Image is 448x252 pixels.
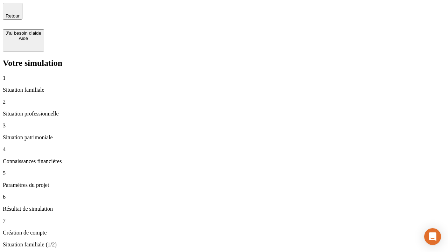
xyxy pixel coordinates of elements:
[3,158,445,164] p: Connaissances financières
[3,58,445,68] h2: Votre simulation
[6,36,41,41] div: Aide
[3,122,445,129] p: 3
[3,75,445,81] p: 1
[6,13,20,19] span: Retour
[6,30,41,36] div: J’ai besoin d'aide
[3,3,22,20] button: Retour
[3,241,445,248] p: Situation familiale (1/2)
[424,228,441,245] div: Open Intercom Messenger
[3,206,445,212] p: Résultat de simulation
[3,170,445,176] p: 5
[3,87,445,93] p: Situation familiale
[3,29,44,51] button: J’ai besoin d'aideAide
[3,182,445,188] p: Paramètres du projet
[3,111,445,117] p: Situation professionnelle
[3,230,445,236] p: Création de compte
[3,99,445,105] p: 2
[3,134,445,141] p: Situation patrimoniale
[3,194,445,200] p: 6
[3,146,445,153] p: 4
[3,218,445,224] p: 7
